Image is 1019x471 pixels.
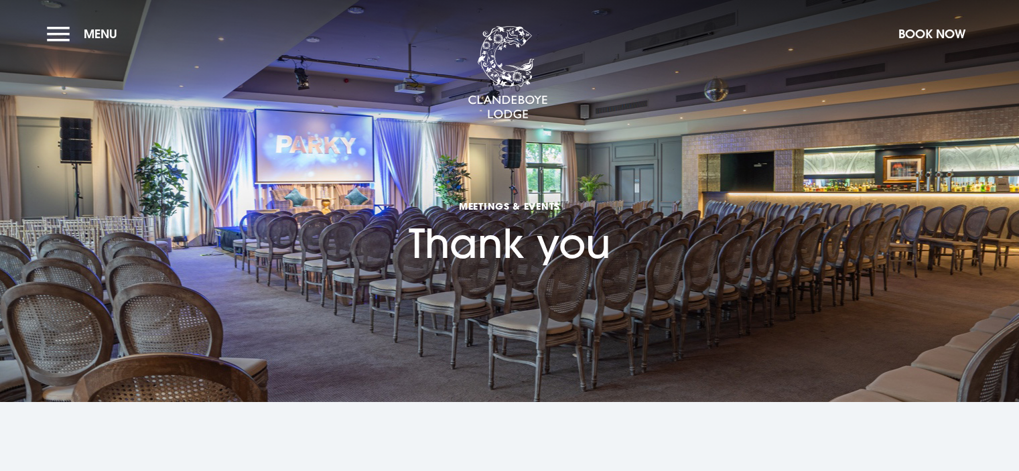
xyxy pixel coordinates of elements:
[84,26,117,42] span: Menu
[892,19,972,48] button: Book Now
[409,200,610,212] span: Meetings & Events
[47,19,124,48] button: Menu
[409,141,610,268] h1: Thank you
[468,26,548,120] img: Clandeboye Lodge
